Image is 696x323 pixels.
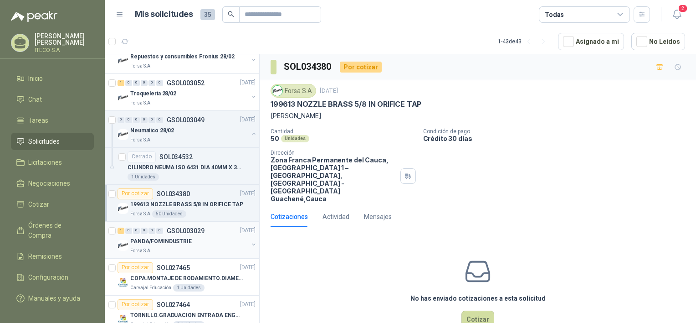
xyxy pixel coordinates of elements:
p: [DATE] [240,263,256,272]
span: Tareas [28,115,48,125]
div: Cotizaciones [271,212,308,222]
p: [DATE] [240,115,256,124]
p: Forsa S.A [130,136,150,144]
p: SOL034532 [159,154,193,160]
a: 1 0 0 0 0 0 GSOL003053[DATE] Company LogoRepuestos y consumibles Fronius 28/02Forsa S.A [118,41,257,70]
a: Negociaciones [11,175,94,192]
span: Inicio [28,73,43,83]
span: Configuración [28,272,68,282]
a: Por cotizarSOL034380[DATE] Company Logo199613 NOZZLE BRASS 5/8 IN ORIFICE TAPForsa S.A50 Unidades [105,185,259,222]
div: Por cotizar [118,299,153,310]
p: Zona Franca Permanente del Cauca, [GEOGRAPHIC_DATA] 1 – [GEOGRAPHIC_DATA], [GEOGRAPHIC_DATA] - [G... [271,156,397,203]
div: 0 [118,117,124,123]
a: Chat [11,91,94,108]
a: Remisiones [11,248,94,265]
img: Company Logo [118,240,128,251]
img: Company Logo [118,203,128,214]
a: Tareas [11,112,94,129]
p: GSOL003029 [167,228,205,234]
a: 1 0 0 0 0 0 GSOL003029[DATE] Company LogoPANDA/FOMINDUSTRIEForsa S.A [118,225,257,255]
div: Cerrado [128,151,156,162]
p: COPA.MONTAJE DE RODAMIENTO.DIAMETRO 55.26-VARI-0975.TALLER [130,274,244,283]
div: 0 [141,117,148,123]
img: Company Logo [118,92,128,103]
p: TORNILLO.GRADUACION ENTRADA ENGOMADO..[PHONE_NUMBER].EMPORTALADORA [130,311,244,320]
span: Negociaciones [28,178,70,188]
div: 0 [125,80,132,86]
p: Crédito 30 días [423,135,693,142]
p: Cantidad [271,128,416,135]
a: Por cotizarSOL027465[DATE] Company LogoCOPA.MONTAJE DE RODAMIENTO.DIAMETRO 55.26-VARI-0975.TALLER... [105,259,259,296]
div: 0 [125,117,132,123]
a: 1 0 0 0 0 0 GSOL003052[DATE] Company LogoTroqueleria 28/02Forsa S.A [118,78,257,107]
button: 2 [669,6,685,23]
a: Órdenes de Compra [11,217,94,244]
div: Por cotizar [118,188,153,199]
div: 0 [148,80,155,86]
div: 1 [118,228,124,234]
p: [DATE] [240,300,256,309]
div: Todas [545,10,564,20]
div: Por cotizar [340,62,382,73]
div: Unidades [281,135,309,142]
span: Órdenes de Compra [28,220,85,240]
div: 0 [133,80,140,86]
p: 50 [271,135,279,142]
p: Condición de pago [423,128,693,135]
p: GSOL003052 [167,80,205,86]
p: SOL027465 [157,265,190,271]
p: Repuestos y consumibles Fronius 28/02 [130,52,235,61]
p: GSOL003049 [167,117,205,123]
h3: SOL034380 [284,60,333,74]
div: 1 Unidades [173,284,205,292]
a: Solicitudes [11,133,94,150]
div: Forsa S.A [271,84,316,98]
span: Remisiones [28,251,62,261]
a: CerradoSOL034532CILINDRO NEUMA ISO 6431 DIA 40MM X 35MM1 Unidades [105,148,259,185]
a: Manuales y ayuda [11,290,94,307]
h1: Mis solicitudes [135,8,193,21]
a: Licitaciones [11,154,94,171]
img: Company Logo [272,86,282,96]
button: Asignado a mi [558,33,624,50]
div: 0 [148,228,155,234]
p: [PERSON_NAME] [271,111,685,121]
div: 1 - 43 de 43 [498,34,551,49]
img: Logo peakr [11,11,57,22]
span: Licitaciones [28,157,62,167]
a: Configuración [11,269,94,286]
div: 0 [156,117,163,123]
div: 0 [148,117,155,123]
div: 0 [156,228,163,234]
p: CILINDRO NEUMA ISO 6431 DIA 40MM X 35MM [128,163,241,172]
h3: No has enviado cotizaciones a esta solicitud [410,293,546,303]
div: Por cotizar [118,262,153,273]
span: Cotizar [28,199,49,209]
img: Company Logo [118,55,128,66]
div: Actividad [322,212,349,222]
p: [PERSON_NAME] [PERSON_NAME] [35,33,94,46]
img: Company Logo [118,129,128,140]
p: Carvajal Educación [130,284,171,292]
a: Inicio [11,70,94,87]
p: SOL034380 [157,191,190,197]
span: Chat [28,94,42,104]
p: [DATE] [240,189,256,198]
p: [DATE] [240,226,256,235]
button: No Leídos [631,33,685,50]
p: [DATE] [320,87,338,95]
div: 0 [133,228,140,234]
p: Forsa S.A [130,99,150,107]
div: 0 [156,80,163,86]
p: SOL027464 [157,302,190,308]
span: 35 [200,9,215,20]
div: 1 Unidades [128,173,159,181]
p: Neumatico 28/02 [130,126,174,135]
p: Forsa S.A [130,210,150,218]
div: 0 [141,80,148,86]
p: 199613 NOZZLE BRASS 5/8 IN ORIFICE TAP [271,99,421,109]
a: Cotizar [11,196,94,213]
span: Solicitudes [28,136,60,146]
span: 2 [678,4,688,13]
p: Dirección [271,150,397,156]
